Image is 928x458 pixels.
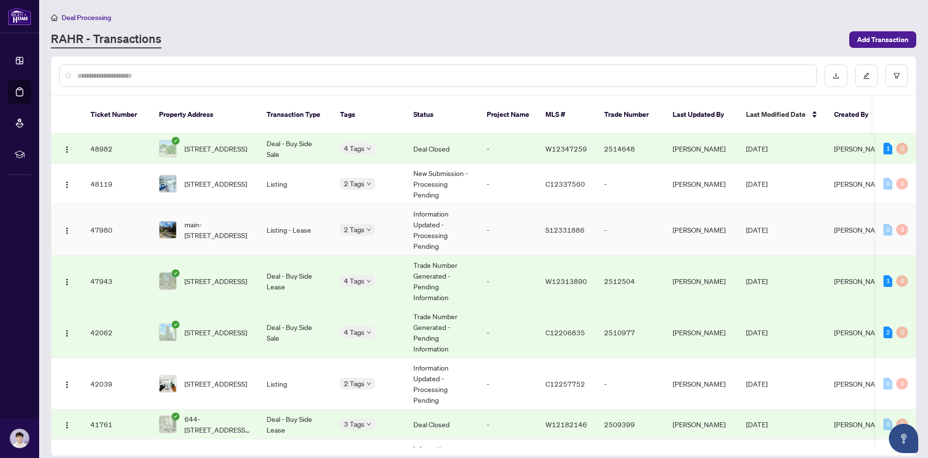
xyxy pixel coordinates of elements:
th: Last Modified Date [738,96,826,134]
span: [STREET_ADDRESS] [184,143,247,154]
td: 41761 [83,410,151,439]
th: Property Address [151,96,259,134]
span: C12257752 [545,379,585,388]
span: down [366,381,371,386]
td: 2510977 [596,307,665,358]
td: Deal - Buy Side Sale [259,134,332,164]
span: down [366,146,371,151]
td: Listing [259,164,332,204]
span: down [366,279,371,284]
span: [PERSON_NAME] [834,277,887,285]
span: W12182146 [545,420,587,429]
span: filter [893,72,900,79]
td: 48119 [83,164,151,204]
td: [PERSON_NAME] [665,204,738,256]
span: Deal Processing [62,13,111,22]
td: - [479,134,538,164]
div: 0 [896,275,908,287]
span: [STREET_ADDRESS] [184,276,247,286]
span: down [366,181,371,186]
button: Logo [59,141,75,156]
span: down [366,227,371,232]
a: RAHR - Transactions [51,31,161,48]
span: edit [863,72,870,79]
td: Deal - Buy Side Sale [259,307,332,358]
span: home [51,14,58,21]
div: 0 [896,178,908,190]
td: Deal Closed [406,134,479,164]
span: [PERSON_NAME] [834,179,887,188]
td: - [479,410,538,439]
td: [PERSON_NAME] [665,307,738,358]
span: [PERSON_NAME] [834,379,887,388]
button: Logo [59,325,75,340]
td: [PERSON_NAME] [665,134,738,164]
span: download [833,72,839,79]
td: 47980 [83,204,151,256]
button: Add Transaction [849,31,916,48]
button: Open asap [889,424,918,453]
span: Last Modified Date [746,109,806,120]
img: thumbnail-img [159,140,176,157]
td: [PERSON_NAME] [665,358,738,410]
img: thumbnail-img [159,416,176,433]
span: W12347259 [545,144,587,153]
th: MLS # [538,96,596,134]
td: 2509399 [596,410,665,439]
img: Logo [63,329,71,337]
th: Tags [332,96,406,134]
img: thumbnail-img [159,175,176,192]
span: W12313890 [545,277,587,285]
span: S12331886 [545,225,585,234]
span: check-circle [172,269,180,277]
span: check-circle [172,137,180,145]
span: C12337560 [545,179,585,188]
img: Logo [63,381,71,389]
div: 0 [896,327,908,338]
div: 0 [883,224,892,236]
th: Transaction Type [259,96,332,134]
span: [DATE] [746,328,768,337]
span: [PERSON_NAME] [834,420,887,429]
td: [PERSON_NAME] [665,410,738,439]
td: 2514648 [596,134,665,164]
th: Project Name [479,96,538,134]
span: check-circle [172,413,180,420]
td: Information Updated - Processing Pending [406,358,479,410]
img: Logo [63,227,71,235]
span: [DATE] [746,179,768,188]
img: thumbnail-img [159,273,176,289]
button: download [825,65,847,87]
span: 2 Tags [344,178,364,189]
td: 48982 [83,134,151,164]
span: [STREET_ADDRESS] [184,378,247,389]
div: 0 [896,418,908,430]
span: [DATE] [746,277,768,285]
span: 2 Tags [344,378,364,389]
span: main-[STREET_ADDRESS] [184,219,251,240]
span: [PERSON_NAME] [834,328,887,337]
td: [PERSON_NAME] [665,164,738,204]
span: 3 Tags [344,418,364,430]
td: - [479,164,538,204]
td: Listing - Lease [259,204,332,256]
div: 0 [883,418,892,430]
td: 42062 [83,307,151,358]
span: 4 Tags [344,275,364,286]
td: 2512504 [596,256,665,307]
span: check-circle [172,321,180,328]
td: Information Updated - Processing Pending [406,204,479,256]
th: Created By [826,96,885,134]
td: 47943 [83,256,151,307]
div: 0 [883,178,892,190]
span: [DATE] [746,420,768,429]
div: 2 [883,327,892,338]
div: 0 [896,143,908,154]
span: 4 Tags [344,143,364,154]
td: - [479,204,538,256]
td: 42039 [83,358,151,410]
button: filter [885,65,908,87]
td: Deal - Buy Side Lease [259,410,332,439]
button: Logo [59,176,75,192]
td: Deal Closed [406,410,479,439]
